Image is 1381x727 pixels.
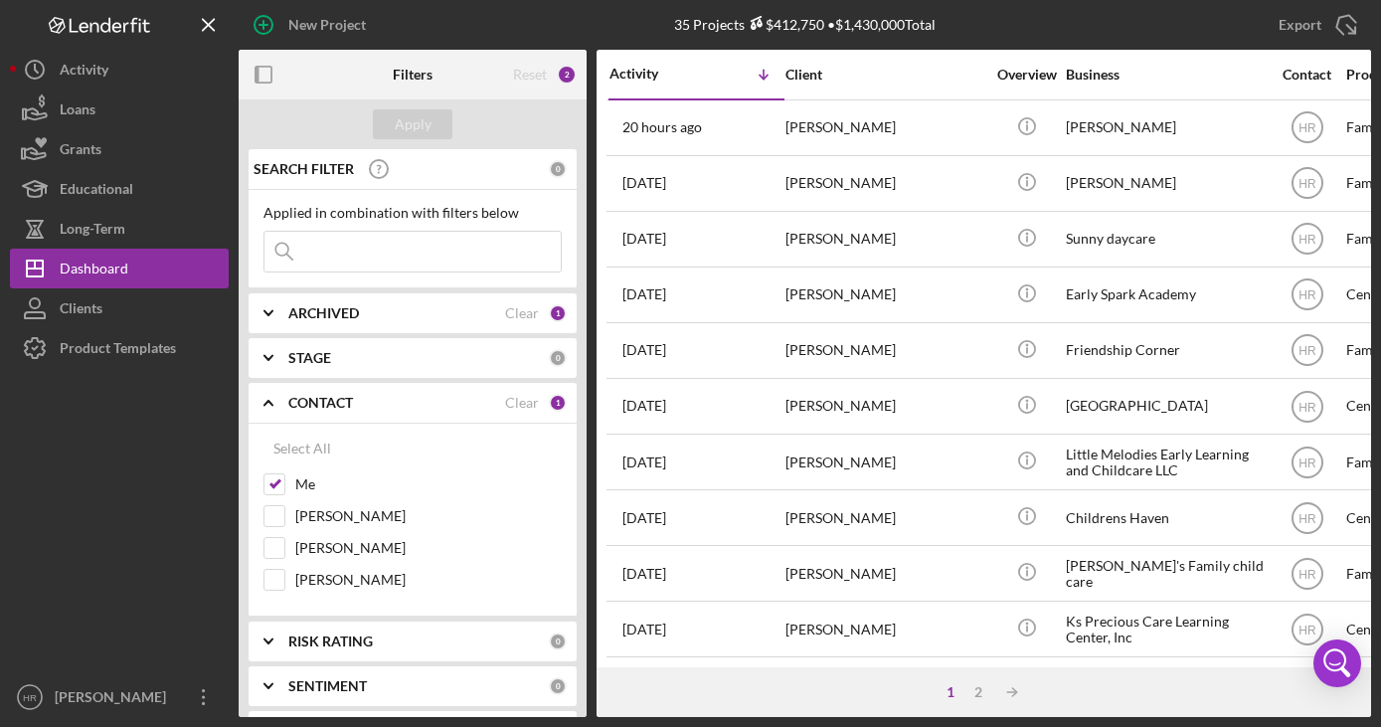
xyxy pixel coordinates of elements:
[989,67,1064,83] div: Overview
[60,209,125,254] div: Long-Term
[10,90,229,129] button: Loans
[785,324,984,377] div: [PERSON_NAME]
[50,677,179,722] div: [PERSON_NAME]
[10,328,229,368] button: Product Templates
[288,634,373,649] b: RISK RATING
[549,394,567,412] div: 1
[1066,269,1265,321] div: Early Spark Academy
[549,633,567,650] div: 0
[513,67,547,83] div: Reset
[1298,623,1316,636] text: HR
[1298,121,1316,135] text: HR
[1066,213,1265,266] div: Sunny daycare
[60,50,108,94] div: Activity
[622,622,666,637] time: 2025-09-17 20:02
[505,395,539,411] div: Clear
[60,328,176,373] div: Product Templates
[239,5,386,45] button: New Project
[288,395,353,411] b: CONTACT
[288,350,331,366] b: STAGE
[785,157,984,210] div: [PERSON_NAME]
[785,658,984,711] div: [PERSON_NAME]
[785,436,984,488] div: [PERSON_NAME]
[1066,547,1265,600] div: [PERSON_NAME]'s Family child care
[393,67,432,83] b: Filters
[1259,5,1371,45] button: Export
[10,288,229,328] button: Clients
[373,109,452,139] button: Apply
[622,398,666,414] time: 2025-09-24 19:06
[785,380,984,433] div: [PERSON_NAME]
[1066,324,1265,377] div: Friendship Corner
[1066,157,1265,210] div: [PERSON_NAME]
[785,213,984,266] div: [PERSON_NAME]
[60,90,95,134] div: Loans
[263,429,341,468] button: Select All
[549,304,567,322] div: 1
[622,231,666,247] time: 2025-09-28 20:56
[609,66,697,82] div: Activity
[1066,380,1265,433] div: [GEOGRAPHIC_DATA]
[1298,567,1316,581] text: HR
[1298,288,1316,302] text: HR
[937,684,964,700] div: 1
[785,547,984,600] div: [PERSON_NAME]
[1270,67,1344,83] div: Contact
[1298,455,1316,469] text: HR
[505,305,539,321] div: Clear
[1066,491,1265,544] div: Childrens Haven
[395,109,432,139] div: Apply
[1066,436,1265,488] div: Little Melodies Early Learning and Childcare LLC
[785,101,984,154] div: [PERSON_NAME]
[1298,344,1316,358] text: HR
[622,342,666,358] time: 2025-09-26 00:31
[295,538,562,558] label: [PERSON_NAME]
[60,288,102,333] div: Clients
[622,454,666,470] time: 2025-09-23 20:22
[557,65,577,85] div: 2
[622,175,666,191] time: 2025-09-29 14:34
[23,692,37,703] text: HR
[295,570,562,590] label: [PERSON_NAME]
[622,566,666,582] time: 2025-09-18 19:22
[10,129,229,169] button: Grants
[549,349,567,367] div: 0
[785,67,984,83] div: Client
[1298,511,1316,525] text: HR
[1313,639,1361,687] div: Open Intercom Messenger
[263,205,562,221] div: Applied in combination with filters below
[549,160,567,178] div: 0
[1279,5,1321,45] div: Export
[288,5,366,45] div: New Project
[1298,400,1316,414] text: HR
[785,269,984,321] div: [PERSON_NAME]
[1066,67,1265,83] div: Business
[273,429,331,468] div: Select All
[1298,177,1316,191] text: HR
[1066,101,1265,154] div: [PERSON_NAME]
[10,677,229,717] button: HR[PERSON_NAME]
[295,506,562,526] label: [PERSON_NAME]
[622,286,666,302] time: 2025-09-27 17:40
[10,249,229,288] button: Dashboard
[785,603,984,655] div: [PERSON_NAME]
[622,510,666,526] time: 2025-09-19 20:07
[785,491,984,544] div: [PERSON_NAME]
[60,169,133,214] div: Educational
[288,305,359,321] b: ARCHIVED
[295,474,562,494] label: Me
[622,119,702,135] time: 2025-09-30 17:36
[254,161,354,177] b: SEARCH FILTER
[10,209,229,249] button: Long-Term
[1066,658,1265,711] div: Sprout and Bloom Child Develpment Center LLC
[10,169,229,209] button: Educational
[10,50,229,90] button: Activity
